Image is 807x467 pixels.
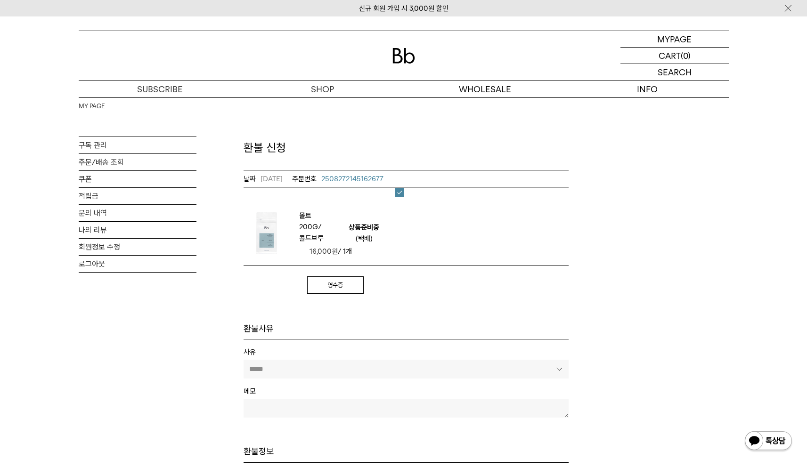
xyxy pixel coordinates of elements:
th: 사유 [244,346,569,358]
em: [DATE] [244,173,283,185]
p: (0) [681,48,691,64]
span: 200g [299,223,321,231]
strong: 16,000원 [310,247,338,256]
a: 주문/배송 조회 [79,154,196,170]
div: (택배) [356,233,373,244]
a: CART (0) [620,48,729,64]
p: WHOLESALE [404,81,566,97]
span: 영수증 [327,282,343,289]
a: MY PAGE [79,102,105,111]
a: 적립금 [79,188,196,204]
span: 2508272145162677 [321,175,383,183]
a: 신규 회원 가입 시 3,000원 할인 [359,4,448,13]
p: CART [659,48,681,64]
a: 회원정보 수정 [79,239,196,255]
th: 메모 [244,386,569,397]
a: 로그아웃 [79,256,196,272]
em: 상품준비중 [349,222,379,233]
img: 몰트 [244,210,290,256]
h4: 환불사유 [244,323,569,339]
a: 쿠폰 [79,171,196,187]
td: / 1개 [310,246,352,257]
p: INFO [566,81,729,97]
a: MYPAGE [620,31,729,48]
a: 나의 리뷰 [79,222,196,238]
a: 영수증 [307,276,364,294]
p: 환불 신청 [244,140,569,156]
a: 몰트 [299,210,324,221]
a: 2508272145162677 [292,173,383,185]
span: 콜드브루 [299,234,324,242]
p: SEARCH [658,64,692,81]
a: 문의 내역 [79,205,196,221]
a: SUBSCRIBE [79,81,241,97]
p: MYPAGE [657,31,692,47]
img: 카카오톡 채널 1:1 채팅 버튼 [744,430,793,453]
a: 구독 관리 [79,137,196,153]
img: 로고 [392,48,415,64]
h4: 환불정보 [244,446,569,462]
a: SHOP [241,81,404,97]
